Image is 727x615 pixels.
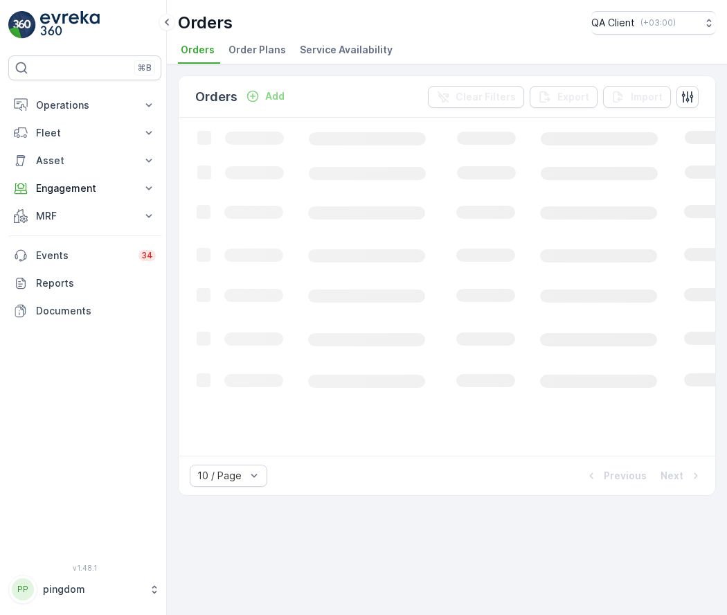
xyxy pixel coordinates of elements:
[36,304,156,318] p: Documents
[8,575,161,604] button: PPpingdom
[456,90,516,104] p: Clear Filters
[583,467,648,484] button: Previous
[8,147,161,175] button: Asset
[530,86,598,108] button: Export
[8,242,161,269] a: Events34
[428,86,524,108] button: Clear Filters
[557,90,589,104] p: Export
[181,43,215,57] span: Orders
[178,12,233,34] p: Orders
[8,175,161,202] button: Engagement
[604,469,647,483] p: Previous
[591,11,716,35] button: QA Client(+03:00)
[631,90,663,104] p: Import
[36,98,134,112] p: Operations
[240,88,290,105] button: Add
[8,119,161,147] button: Fleet
[36,126,134,140] p: Fleet
[43,582,142,596] p: pingdom
[661,469,683,483] p: Next
[603,86,671,108] button: Import
[591,16,635,30] p: QA Client
[36,276,156,290] p: Reports
[8,202,161,230] button: MRF
[36,209,134,223] p: MRF
[659,467,704,484] button: Next
[8,297,161,325] a: Documents
[228,43,286,57] span: Order Plans
[40,11,100,39] img: logo_light-DOdMpM7g.png
[265,89,285,103] p: Add
[8,564,161,572] span: v 1.48.1
[300,43,393,57] span: Service Availability
[36,154,134,168] p: Asset
[36,181,134,195] p: Engagement
[640,17,676,28] p: ( +03:00 )
[8,11,36,39] img: logo
[12,578,34,600] div: PP
[8,91,161,119] button: Operations
[8,269,161,297] a: Reports
[141,250,153,261] p: 34
[138,62,152,73] p: ⌘B
[195,87,237,107] p: Orders
[36,249,130,262] p: Events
